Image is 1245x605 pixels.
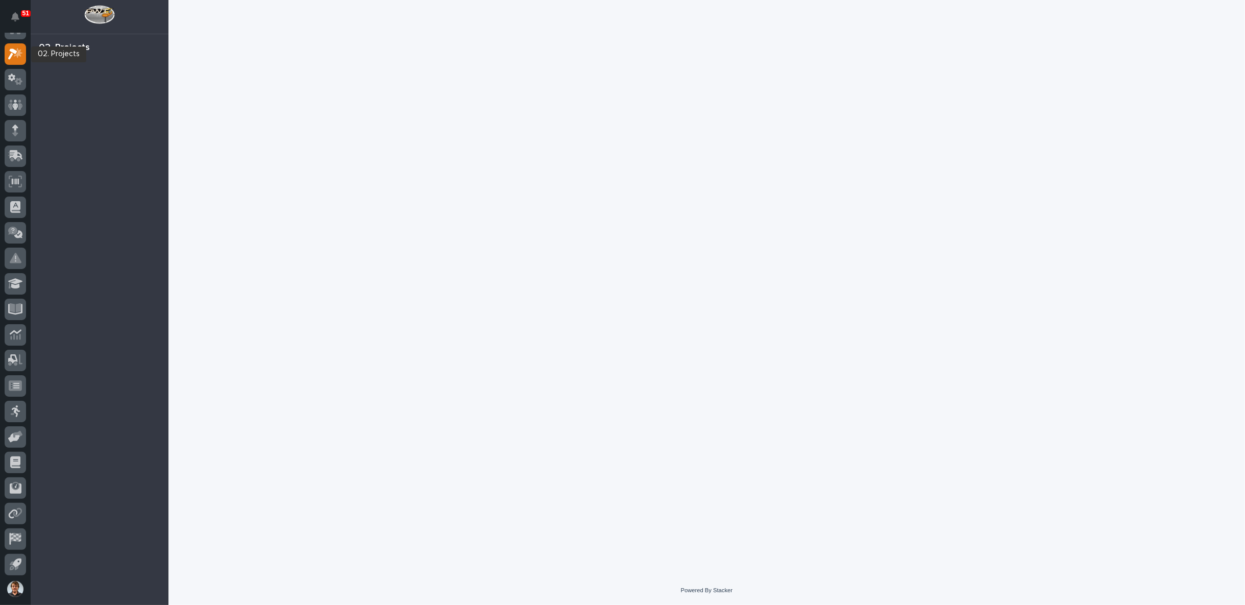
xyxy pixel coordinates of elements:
button: Notifications [5,6,26,28]
div: 02. Projects [39,42,90,54]
div: Notifications51 [13,12,26,29]
a: Powered By Stacker [681,587,733,593]
button: users-avatar [5,578,26,600]
p: 51 [22,10,29,17]
img: Workspace Logo [84,5,114,24]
